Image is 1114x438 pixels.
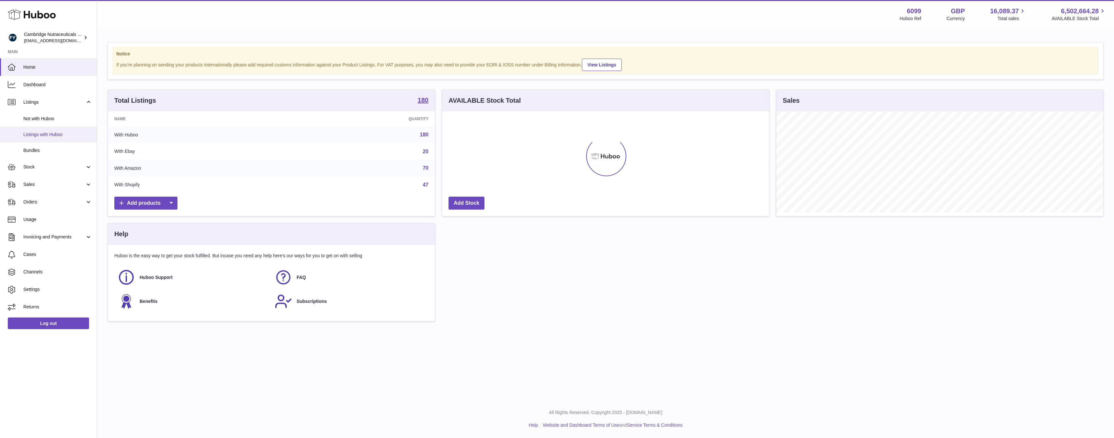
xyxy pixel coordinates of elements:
span: Huboo Support [140,274,173,281]
a: Help [529,422,538,428]
a: 180 [420,132,428,137]
a: Service Terms & Conditions [627,422,683,428]
span: Cases [23,251,92,258]
a: FAQ [275,269,425,286]
a: Benefits [118,293,268,310]
a: Huboo Support [118,269,268,286]
div: Huboo Ref [900,16,921,22]
span: 16,089.37 [990,7,1019,16]
h3: Sales [783,96,800,105]
span: Home [23,64,92,70]
span: Settings [23,286,92,293]
th: Name [108,111,287,126]
span: Subscriptions [297,298,327,305]
span: Listings [23,99,85,105]
strong: 180 [418,97,428,103]
span: Orders [23,199,85,205]
strong: 6099 [907,7,921,16]
span: Usage [23,216,92,223]
span: FAQ [297,274,306,281]
h3: AVAILABLE Stock Total [449,96,521,105]
h3: Help [114,230,128,238]
h3: Total Listings [114,96,156,105]
span: AVAILABLE Stock Total [1051,16,1106,22]
a: View Listings [582,59,622,71]
a: Add products [114,197,177,210]
span: Not with Huboo [23,116,92,122]
a: 20 [423,149,428,154]
a: 180 [418,97,428,105]
div: Cambridge Nutraceuticals Ltd [24,31,82,44]
a: Log out [8,317,89,329]
a: Website and Dashboard Terms of Use [543,422,619,428]
a: 16,089.37 Total sales [990,7,1026,22]
span: Listings with Huboo [23,132,92,138]
a: 70 [423,165,428,171]
span: Returns [23,304,92,310]
td: With Amazon [108,160,287,177]
img: huboo@camnutra.com [8,33,17,42]
strong: GBP [951,7,965,16]
span: 6,502,664.28 [1061,7,1099,16]
p: Huboo is the easy way to get your stock fulfilled. But incase you need any help here's our ways f... [114,253,428,259]
div: Currency [947,16,965,22]
span: Benefits [140,298,157,305]
span: Sales [23,181,85,188]
a: 47 [423,182,428,188]
td: With Huboo [108,126,287,143]
span: Channels [23,269,92,275]
strong: Notice [116,51,1095,57]
td: With Shopify [108,177,287,193]
span: Invoicing and Payments [23,234,85,240]
th: Quantity [287,111,435,126]
span: Stock [23,164,85,170]
div: If you're planning on sending your products internationally please add required customs informati... [116,58,1095,71]
p: All Rights Reserved. Copyright 2025 - [DOMAIN_NAME] [102,409,1109,416]
span: Total sales [997,16,1026,22]
a: Add Stock [449,197,484,210]
a: 6,502,664.28 AVAILABLE Stock Total [1051,7,1106,22]
span: Dashboard [23,82,92,88]
li: and [540,422,682,428]
a: Subscriptions [275,293,425,310]
td: With Ebay [108,143,287,160]
span: [EMAIL_ADDRESS][DOMAIN_NAME] [24,38,95,43]
span: Bundles [23,147,92,154]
